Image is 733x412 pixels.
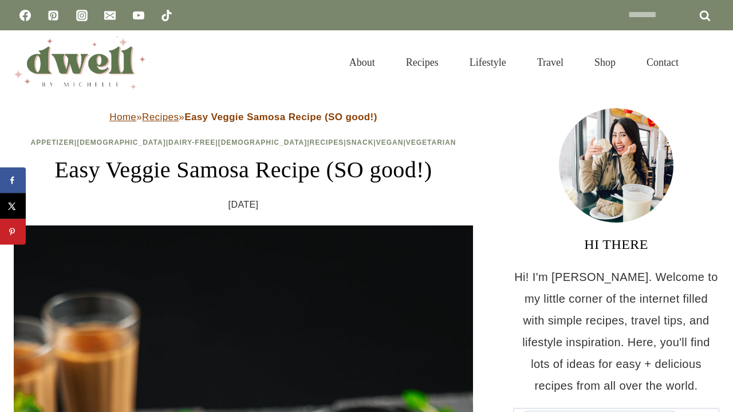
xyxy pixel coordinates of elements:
[376,138,404,146] a: Vegan
[30,138,456,146] span: | | | | | | |
[142,112,179,122] a: Recipes
[310,138,344,146] a: Recipes
[513,266,719,397] p: Hi! I'm [PERSON_NAME]. Welcome to my little corner of the internet filled with simple recipes, tr...
[98,4,121,27] a: Email
[406,138,456,146] a: Vegetarian
[700,53,719,72] button: View Search Form
[77,138,166,146] a: [DEMOGRAPHIC_DATA]
[334,42,694,82] nav: Primary Navigation
[155,4,178,27] a: TikTok
[228,196,259,213] time: [DATE]
[522,42,579,82] a: Travel
[579,42,631,82] a: Shop
[109,112,377,122] span: » »
[70,4,93,27] a: Instagram
[346,138,374,146] a: Snack
[30,138,74,146] a: Appetizer
[127,4,150,27] a: YouTube
[218,138,308,146] a: [DEMOGRAPHIC_DATA]
[109,112,136,122] a: Home
[454,42,522,82] a: Lifestyle
[334,42,391,82] a: About
[14,36,145,89] img: DWELL by michelle
[631,42,694,82] a: Contact
[391,42,454,82] a: Recipes
[14,153,473,187] h1: Easy Veggie Samosa Recipe (SO good!)
[184,112,377,122] strong: Easy Veggie Samosa Recipe (SO good!)
[168,138,215,146] a: Dairy-Free
[513,234,719,255] h3: HI THERE
[14,4,37,27] a: Facebook
[42,4,65,27] a: Pinterest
